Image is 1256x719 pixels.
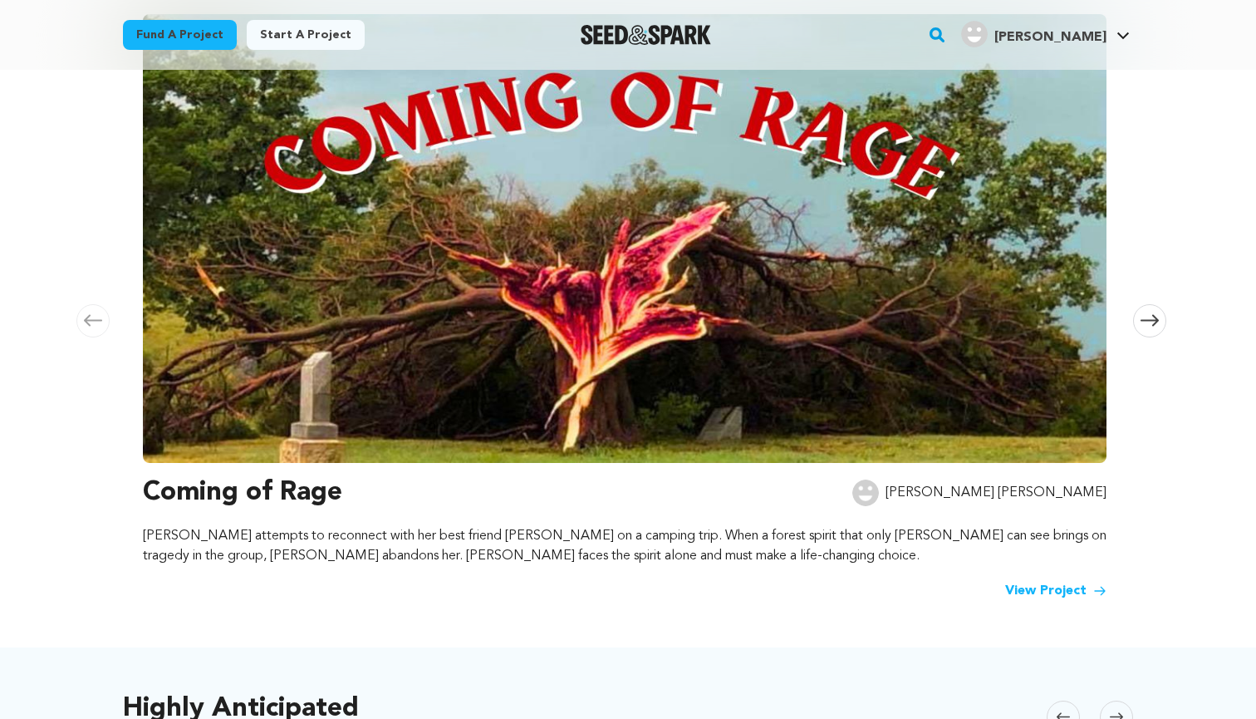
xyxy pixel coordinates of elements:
h3: Coming of Rage [143,473,342,513]
img: Coming of Rage image [143,14,1106,463]
a: Brycen T.'s Profile [958,17,1133,47]
span: Brycen T.'s Profile [958,17,1133,52]
a: Start a project [247,20,365,50]
img: user.png [961,21,988,47]
p: [PERSON_NAME] [PERSON_NAME] [886,483,1106,503]
div: Brycen T.'s Profile [961,21,1106,47]
a: Fund a project [123,20,237,50]
img: Seed&Spark Logo Dark Mode [581,25,711,45]
span: [PERSON_NAME] [994,31,1106,44]
a: View Project [1005,581,1106,601]
a: Seed&Spark Homepage [581,25,711,45]
img: user.png [852,480,879,506]
p: [PERSON_NAME] attempts to reconnect with her best friend [PERSON_NAME] on a camping trip. When a ... [143,526,1106,566]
